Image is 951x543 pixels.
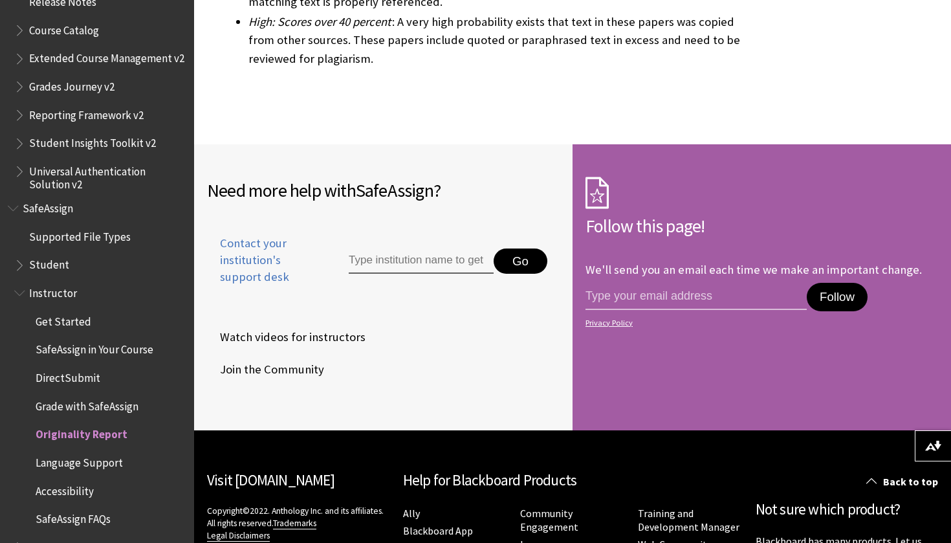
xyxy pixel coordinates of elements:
[857,470,951,494] a: Back to top
[349,249,494,274] input: Type institution name to get support
[248,14,391,29] span: High: Scores over 40 percent
[207,530,270,542] a: Legal Disclaimers
[585,318,934,327] a: Privacy Policy
[36,367,100,384] span: DirectSubmit
[36,339,153,357] span: SafeAssign in Your Course
[29,19,99,37] span: Course Catalog
[520,507,578,534] a: Community Engagement
[356,179,433,202] span: SafeAssign
[638,507,739,534] a: Training and Development Manager
[36,480,94,498] span: Accessibility
[29,161,185,191] span: Universal Authentication Solution v2
[585,262,922,277] p: We'll send you an email each time we make an important change.
[248,13,747,67] li: : A very high probability exists that text in these papers was copied from other sources. These p...
[207,471,334,489] a: Visit [DOMAIN_NAME]
[807,283,868,311] button: Follow
[29,282,77,300] span: Instructor
[29,104,144,122] span: Reporting Framework v2
[23,197,73,215] span: SafeAssign
[36,424,127,441] span: Originality Report
[29,133,156,150] span: Student Insights Toolkit v2
[494,249,547,274] button: Go
[207,327,366,347] span: Watch videos for instructors
[207,235,319,302] a: Contact your institution's support desk
[207,327,368,347] a: Watch videos for instructors
[207,360,327,379] a: Join the Community
[273,518,316,529] a: Trademarks
[36,509,111,526] span: SafeAssign FAQs
[29,48,184,65] span: Extended Course Management v2
[585,212,938,239] h2: Follow this page!
[585,177,609,209] img: Subscription Icon
[207,235,319,286] span: Contact your institution's support desk
[403,524,473,538] a: Blackboard App
[36,395,138,413] span: Grade with SafeAssign
[756,498,939,521] h2: Not sure which product?
[207,177,560,204] h2: Need more help with ?
[403,507,420,520] a: Ally
[29,254,69,272] span: Student
[36,452,123,469] span: Language Support
[207,360,324,379] span: Join the Community
[36,311,91,328] span: Get Started
[403,469,743,492] h2: Help for Blackboard Products
[29,226,131,243] span: Supported File Types
[585,283,807,310] input: email address
[29,76,115,93] span: Grades Journey v2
